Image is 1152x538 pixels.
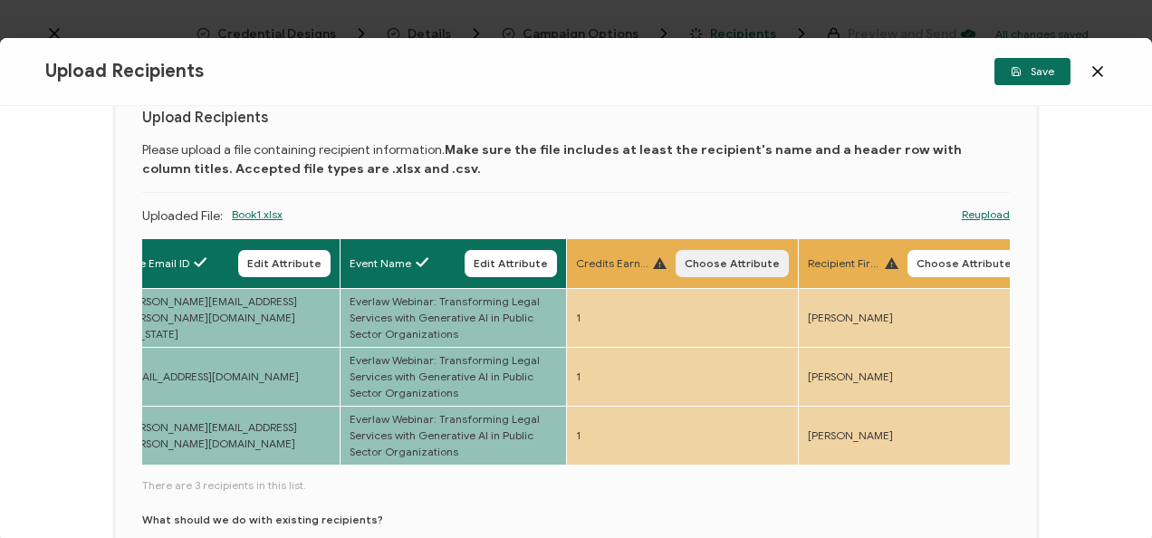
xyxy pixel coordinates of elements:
[142,207,223,229] p: Uploaded File:
[142,512,383,528] p: What should we do with existing recipients?
[247,258,322,269] span: Edit Attribute
[45,60,204,82] span: Upload Recipients
[474,258,548,269] span: Edit Attribute
[123,255,189,272] span: True Email ID
[567,347,799,406] td: 1
[994,58,1070,85] button: Save
[962,207,1010,223] a: Reupload
[465,250,557,277] button: Edit Attribute
[341,406,567,465] td: Everlaw Webinar: Transforming Legal Services with Generative AI in Public Sector Organizations
[142,477,1010,494] span: There are 3 recipients in this list.
[114,347,341,406] td: [EMAIL_ADDRESS][DOMAIN_NAME]
[799,288,1031,347] td: [PERSON_NAME]
[685,258,780,269] span: Choose Attribute
[142,142,962,177] b: Make sure the file includes at least the recipient's name and a header row with column titles. Ac...
[232,207,283,252] span: Book1.xlsx
[114,406,341,465] td: [PERSON_NAME][EMAIL_ADDRESS][PERSON_NAME][DOMAIN_NAME]
[142,110,1010,127] h1: Upload Recipients
[1061,451,1152,538] iframe: Chat Widget
[576,255,648,272] span: Credits Earned
[799,406,1031,465] td: [PERSON_NAME]
[238,250,331,277] button: Edit Attribute
[808,255,880,272] span: Recipient First Name
[907,250,1021,277] button: Choose Attribute
[917,258,1012,269] span: Choose Attribute
[142,140,1010,178] p: Please upload a file containing recipient information.
[114,288,341,347] td: [PERSON_NAME][EMAIL_ADDRESS][PERSON_NAME][DOMAIN_NAME][US_STATE]
[341,288,567,347] td: Everlaw Webinar: Transforming Legal Services with Generative AI in Public Sector Organizations
[350,255,411,272] span: Event Name
[341,347,567,406] td: Everlaw Webinar: Transforming Legal Services with Generative AI in Public Sector Organizations
[799,347,1031,406] td: [PERSON_NAME]
[676,250,789,277] button: Choose Attribute
[1011,66,1054,77] span: Save
[567,406,799,465] td: 1
[567,288,799,347] td: 1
